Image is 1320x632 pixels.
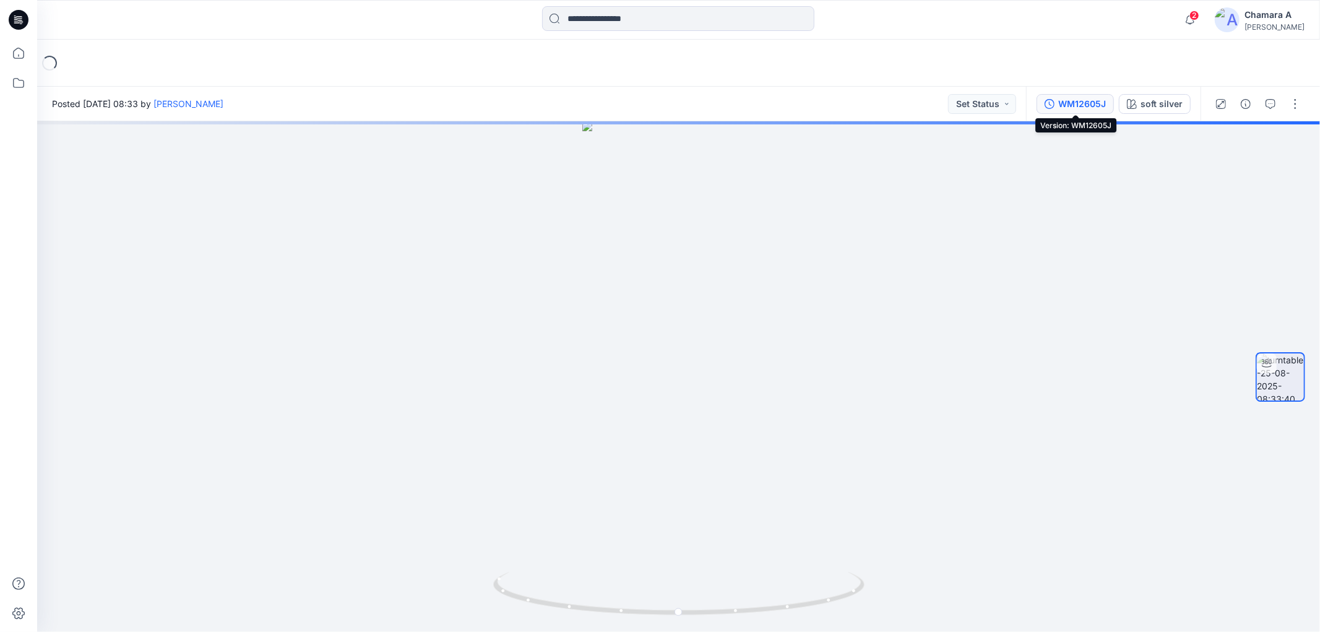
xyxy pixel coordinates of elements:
span: 2 [1189,11,1199,20]
span: Posted [DATE] 08:33 by [52,97,223,110]
button: Details [1236,94,1256,114]
div: Chamara A [1245,7,1305,22]
div: soft silver [1141,97,1183,111]
div: WM12605J [1058,97,1106,111]
button: WM12605J [1037,94,1114,114]
a: [PERSON_NAME] [153,98,223,109]
button: soft silver [1119,94,1191,114]
div: [PERSON_NAME] [1245,22,1305,32]
img: turntable-25-08-2025-08:33:40 [1257,353,1304,400]
img: avatar [1215,7,1240,32]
